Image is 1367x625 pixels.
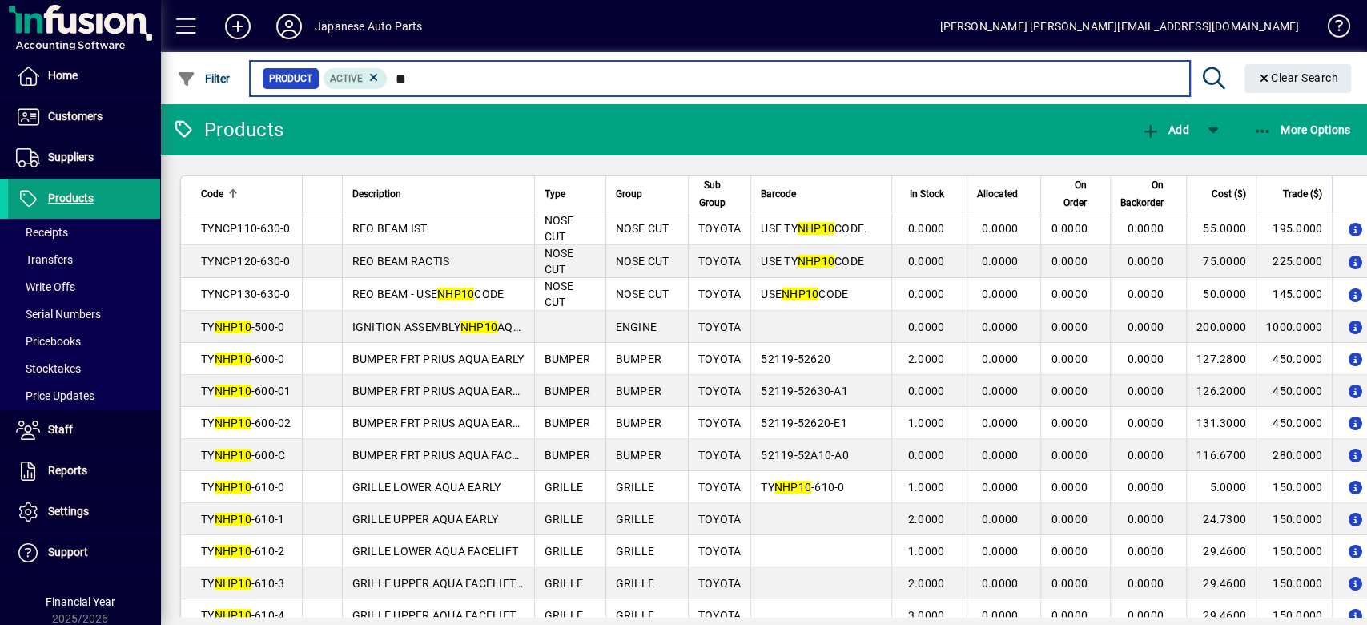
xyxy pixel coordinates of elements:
span: 0.0000 [908,385,945,397]
span: 0.0000 [1051,321,1088,333]
span: Barcode [761,185,796,203]
span: 0.0000 [1051,417,1088,429]
div: Japanese Auto Parts [315,14,422,39]
span: Reports [48,464,87,477]
button: Profile [263,12,315,41]
em: NHP10 [798,255,834,268]
span: BUMPER [545,449,591,462]
em: NHP10 [215,449,251,462]
span: 0.0000 [1051,481,1088,494]
td: 50.0000 [1186,278,1256,311]
span: More Options [1253,123,1351,136]
span: On Order [1051,176,1088,212]
span: BUMPER [616,449,662,462]
span: TOYOTA [698,385,742,397]
em: NHP10 [774,481,811,494]
span: GRILLE [616,481,655,494]
span: Active [330,73,363,84]
span: 52119-52620-E1 [761,417,847,429]
span: 0.0000 [1127,577,1164,590]
span: TOYOTA [698,481,742,494]
span: 1.0000 [908,545,945,558]
span: 0.0000 [1127,222,1164,235]
span: BUMPER [616,353,662,365]
span: GRILLE UPPER AQUA EARLY [352,513,499,526]
em: NHP10 [215,417,251,429]
span: 0.0000 [1051,255,1088,268]
span: Sub Group [698,176,727,212]
span: Filter [177,72,231,85]
span: BUMPER [616,385,662,397]
div: [PERSON_NAME] [PERSON_NAME][EMAIL_ADDRESS][DOMAIN_NAME] [939,14,1299,39]
em: NHP10 [782,288,818,300]
span: 0.0000 [982,577,1019,590]
span: ENGINE [616,321,657,333]
span: Stocktakes [16,362,81,375]
td: 150.0000 [1256,567,1332,599]
span: 0.0000 [1051,449,1088,462]
div: Group [616,185,678,203]
span: Receipts [16,226,68,239]
span: BUMPER [545,353,591,365]
span: REO BEAM IST [352,222,428,235]
span: Suppliers [48,151,94,163]
span: TYNCP130-630-0 [201,288,291,300]
button: Clear [1244,64,1352,93]
a: Reports [8,451,160,491]
td: 450.0000 [1256,375,1332,407]
span: Customers [48,110,103,123]
span: GRILLE [545,609,584,622]
a: Transfers [8,246,160,273]
td: 150.0000 [1256,471,1332,503]
span: 0.0000 [1051,288,1088,300]
span: TY -610-2 [201,545,284,558]
span: Clear Search [1257,71,1339,84]
td: 280.0000 [1256,439,1332,471]
div: In Stock [902,185,959,203]
span: 0.0000 [1051,577,1088,590]
span: 0.0000 [982,288,1019,300]
span: 0.0000 [1127,255,1164,268]
span: 0.0000 [982,449,1019,462]
a: Support [8,533,160,573]
span: 0.0000 [982,513,1019,526]
div: Allocated [977,185,1032,203]
span: IGNITION ASSEMBLY AQUA KEY START [352,321,587,333]
a: Home [8,56,160,96]
span: TOYOTA [698,577,742,590]
span: BUMPER [545,385,591,397]
span: 0.0000 [982,321,1019,333]
em: NHP10 [215,321,251,333]
span: TY -610-3 [201,577,284,590]
span: Pricebooks [16,335,81,348]
span: NOSE CUT [545,247,574,276]
td: 5.0000 [1186,471,1256,503]
td: 150.0000 [1256,535,1332,567]
span: 52119-52A10-A0 [761,449,849,462]
span: Allocated [977,185,1018,203]
a: Pricebooks [8,328,160,355]
span: TYNCP120-630-0 [201,255,291,268]
span: 0.0000 [982,222,1019,235]
em: NHP10 [460,321,497,333]
span: 0.0000 [908,449,945,462]
span: 2.0000 [908,353,945,365]
span: GRILLE [616,513,655,526]
span: TY -600-0 [201,353,284,365]
span: BUMPER FRT PRIUS AQUA EARLY [352,353,525,365]
span: 0.0000 [982,481,1019,494]
td: 24.7300 [1186,503,1256,535]
em: NHP10 [215,545,251,558]
span: TOYOTA [698,417,742,429]
span: NOSE CUT [616,255,669,268]
span: Group [616,185,642,203]
span: 0.0000 [982,385,1019,397]
span: Home [48,69,78,82]
span: GRILLE LOWER AQUA EARLY [352,481,501,494]
span: REO BEAM - USE CODE [352,288,505,300]
a: Write Offs [8,273,160,300]
td: 145.0000 [1256,278,1332,311]
span: NOSE CUT [545,280,574,308]
span: TOYOTA [698,255,742,268]
span: Transfers [16,253,73,266]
